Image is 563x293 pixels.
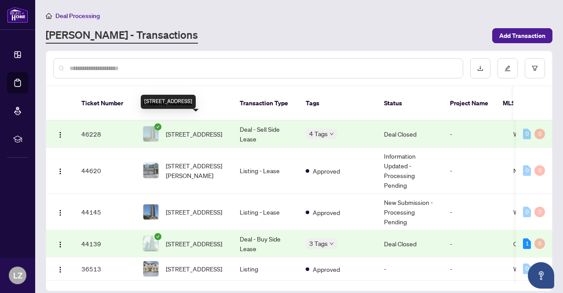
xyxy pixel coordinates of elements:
button: filter [525,58,545,78]
img: Logo [57,266,64,273]
span: 4 Tags [309,129,328,139]
div: 0 [523,165,531,176]
span: C12277166 [513,240,549,248]
img: thumbnail-img [143,204,158,219]
td: Deal Closed [377,230,443,257]
a: [PERSON_NAME] - Transactions [46,28,198,44]
button: Logo [53,127,67,141]
span: check-circle [154,233,161,240]
span: 3 Tags [309,238,328,248]
img: thumbnail-img [143,236,158,251]
span: W12172376 [513,265,551,273]
span: down [329,241,334,246]
button: edit [497,58,518,78]
td: Listing - Lease [233,148,299,194]
span: home [46,13,52,19]
span: Add Transaction [499,29,545,43]
td: 36513 [74,257,136,281]
th: Ticket Number [74,86,136,121]
button: Logo [53,262,67,276]
span: W12279084 [513,208,551,216]
span: [STREET_ADDRESS][PERSON_NAME] [166,161,226,180]
img: thumbnail-img [143,163,158,178]
td: - [443,194,506,230]
img: thumbnail-img [143,261,158,276]
div: 1 [523,238,531,249]
button: download [470,58,490,78]
td: - [443,257,506,281]
button: Logo [53,205,67,219]
td: Deal - Sell Side Lease [233,121,299,148]
img: thumbnail-img [143,126,158,141]
span: [STREET_ADDRESS] [166,207,222,217]
span: download [477,65,483,71]
button: Logo [53,237,67,251]
img: Logo [57,209,64,216]
span: N12293139 [513,167,549,174]
span: down [329,132,334,136]
div: [STREET_ADDRESS] [141,95,196,109]
button: Add Transaction [492,28,552,43]
td: Information Updated - Processing Pending [377,148,443,194]
td: 44620 [74,148,136,194]
span: Approved [313,264,340,274]
td: 44145 [74,194,136,230]
div: 0 [534,129,545,139]
div: 0 [523,207,531,217]
img: Logo [57,168,64,175]
div: 0 [534,165,545,176]
th: Transaction Type [233,86,299,121]
img: Logo [57,241,64,248]
th: Project Name [443,86,496,121]
td: - [443,148,506,194]
td: Deal - Buy Side Lease [233,230,299,257]
span: check-circle [154,123,161,130]
div: 0 [523,129,531,139]
span: [STREET_ADDRESS] [166,264,222,274]
span: [STREET_ADDRESS] [166,129,222,139]
span: W12279084 [513,130,551,138]
img: logo [7,7,28,23]
span: LZ [13,269,22,282]
span: Approved [313,208,340,217]
th: Status [377,86,443,121]
div: 0 [534,207,545,217]
span: filter [532,65,538,71]
span: [STREET_ADDRESS] [166,239,222,248]
th: MLS # [496,86,548,121]
td: Listing [233,257,299,281]
td: - [443,121,506,148]
td: 46228 [74,121,136,148]
td: - [377,257,443,281]
td: Listing - Lease [233,194,299,230]
span: Deal Processing [55,12,100,20]
th: Property Address [136,86,233,121]
button: Open asap [528,262,554,289]
button: Logo [53,163,67,178]
span: Approved [313,166,340,176]
div: 0 [523,263,531,274]
span: edit [505,65,511,71]
td: Deal Closed [377,121,443,148]
td: New Submission - Processing Pending [377,194,443,230]
td: 44139 [74,230,136,257]
th: Tags [299,86,377,121]
td: - [443,230,506,257]
img: Logo [57,131,64,138]
div: 0 [534,238,545,249]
